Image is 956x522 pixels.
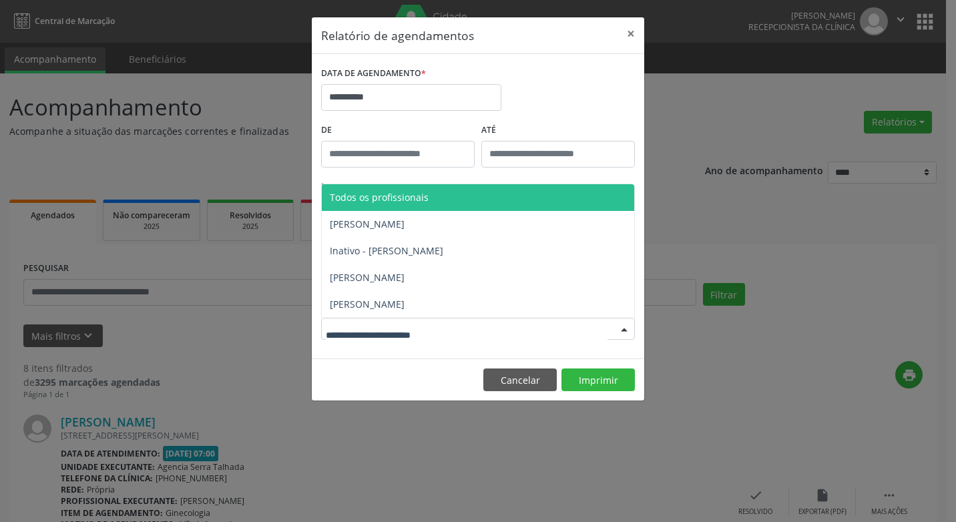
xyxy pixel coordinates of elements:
button: Cancelar [483,368,557,391]
span: [PERSON_NAME] [330,298,405,310]
button: Close [618,17,644,50]
h5: Relatório de agendamentos [321,27,474,44]
span: Todos os profissionais [330,191,429,204]
label: ATÉ [481,120,635,141]
label: De [321,120,475,141]
button: Imprimir [561,368,635,391]
label: ESPECIALIDADE [321,177,383,198]
label: DATA DE AGENDAMENTO [321,63,426,84]
span: [PERSON_NAME] [330,271,405,284]
span: Inativo - [PERSON_NAME] [330,244,443,257]
span: [PERSON_NAME] [330,218,405,230]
